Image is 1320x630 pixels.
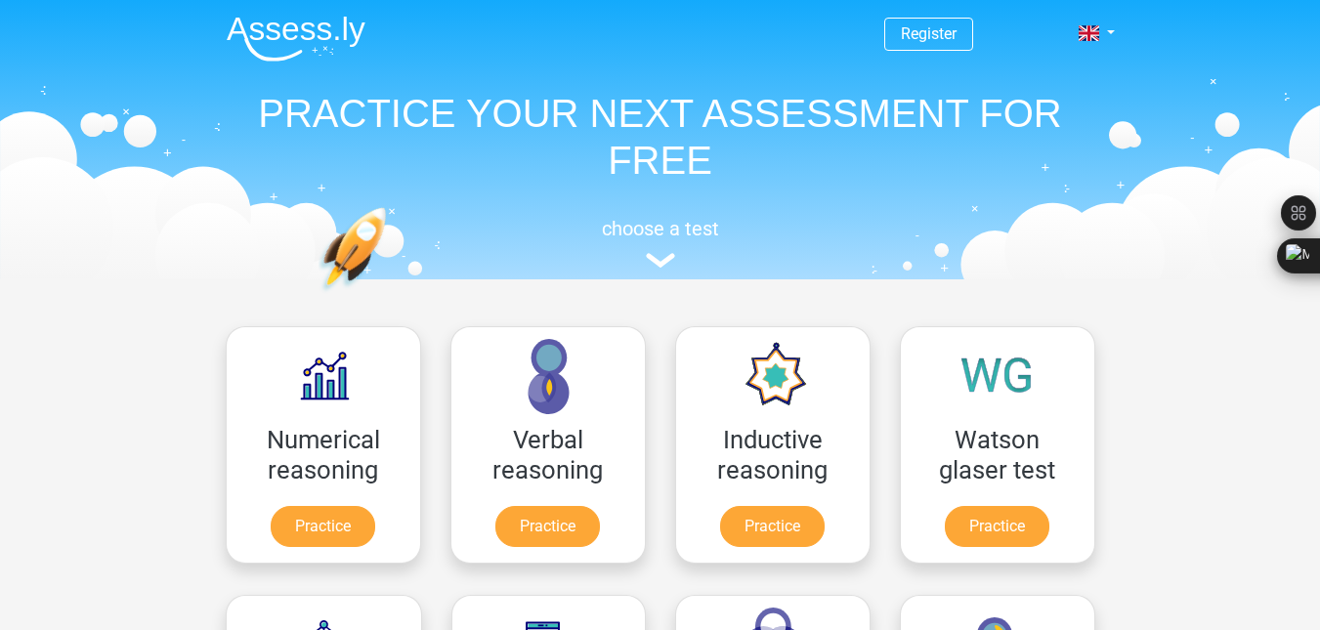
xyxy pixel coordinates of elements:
a: Practice [495,506,600,547]
h5: choose a test [211,217,1110,240]
img: practice [319,207,462,384]
a: Practice [945,506,1049,547]
img: Assessly [227,16,365,62]
img: assessment [646,253,675,268]
h1: PRACTICE YOUR NEXT ASSESSMENT FOR FREE [211,90,1110,184]
a: Practice [720,506,825,547]
a: choose a test [211,217,1110,269]
a: Practice [271,506,375,547]
a: Register [901,24,957,43]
